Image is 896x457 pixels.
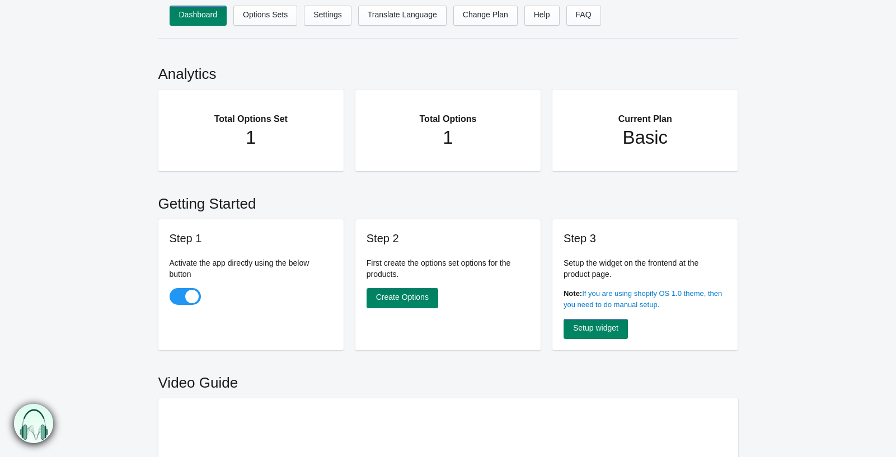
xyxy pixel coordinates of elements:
h2: Current Plan [575,101,716,126]
h1: 1 [378,126,519,149]
h3: Step 2 [367,230,530,246]
img: bxm.png [14,404,53,443]
a: Setup widget [564,319,628,339]
h1: Basic [575,126,716,149]
h2: Getting Started [158,182,738,219]
h2: Total Options Set [181,101,322,126]
p: Activate the app directly using the below button [170,257,333,280]
h1: 1 [181,126,322,149]
a: Options Sets [233,6,297,26]
a: FAQ [566,6,601,26]
h2: Total Options [378,101,519,126]
b: Note: [564,289,582,298]
a: Translate Language [358,6,447,26]
a: Create Options [367,288,438,308]
h2: Analytics [158,53,738,89]
p: Setup the widget on the frontend at the product page. [564,257,727,280]
a: If you are using shopify OS 1.0 theme, then you need to do manual setup. [564,289,722,309]
a: Change Plan [453,6,518,26]
h3: Step 1 [170,230,333,246]
a: Help [524,6,560,26]
p: First create the options set options for the products. [367,257,530,280]
a: Dashboard [170,6,227,26]
a: Settings [304,6,351,26]
h3: Step 3 [564,230,727,246]
h2: Video Guide [158,361,738,398]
